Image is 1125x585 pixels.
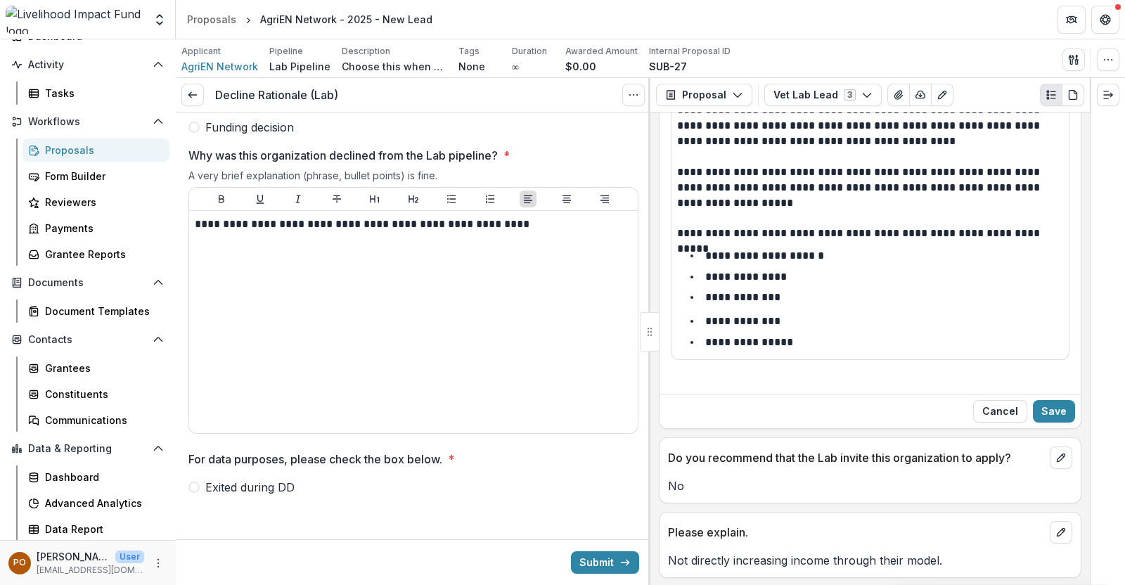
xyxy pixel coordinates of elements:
[215,89,338,102] h3: Decline Rationale (Lab)
[205,119,294,136] span: Funding decision
[6,6,144,34] img: Livelihood Impact Fund logo
[150,555,167,572] button: More
[22,217,169,240] a: Payments
[973,400,1027,423] button: Close
[22,356,169,380] a: Grantees
[188,451,442,468] p: For data purposes, please check the box below.
[188,147,498,164] p: Why was this organization declined from the Lab pipeline?
[45,496,158,510] div: Advanced Analytics
[37,564,144,577] p: [EMAIL_ADDRESS][DOMAIN_NAME]
[22,517,169,541] a: Data Report
[22,382,169,406] a: Constituents
[45,413,158,427] div: Communications
[45,470,158,484] div: Dashboard
[1097,84,1119,106] button: Expand right
[115,551,144,563] p: User
[269,45,303,58] p: Pipeline
[1062,84,1084,106] button: PDF view
[443,191,460,207] button: Bullet List
[1040,84,1062,106] button: Plaintext view
[565,59,596,74] p: $0.00
[649,59,687,74] p: SUB-27
[520,191,536,207] button: Align Left
[181,9,438,30] nav: breadcrumb
[45,169,158,184] div: Form Builder
[213,191,230,207] button: Bold
[45,387,158,401] div: Constituents
[45,361,158,375] div: Grantees
[22,409,169,432] a: Communications
[28,116,147,128] span: Workflows
[328,191,345,207] button: Strike
[28,443,147,455] span: Data & Reporting
[342,45,390,58] p: Description
[28,334,147,346] span: Contacts
[22,82,169,105] a: Tasks
[45,221,158,236] div: Payments
[458,45,480,58] p: Tags
[1033,400,1075,423] button: Save
[458,59,485,74] p: None
[260,12,432,27] div: AgriEN Network - 2025 - New Lead
[181,59,258,74] a: AgriEN Network
[558,191,575,207] button: Align Center
[6,271,169,294] button: Open Documents
[45,247,158,262] div: Grantee Reports
[366,191,383,207] button: Heading 1
[6,437,169,460] button: Open Data & Reporting
[342,59,447,74] p: Choose this when adding a new proposal to the first stage of a pipeline.
[596,191,613,207] button: Align Right
[1050,521,1072,544] button: edit
[22,243,169,266] a: Grantee Reports
[13,558,26,567] div: Peige Omondi
[45,143,158,157] div: Proposals
[45,195,158,210] div: Reviewers
[22,465,169,489] a: Dashboard
[181,45,221,58] p: Applicant
[482,191,499,207] button: Ordered List
[649,45,731,58] p: Internal Proposal ID
[22,491,169,515] a: Advanced Analytics
[252,191,269,207] button: Underline
[656,84,752,106] button: Proposal
[512,59,519,74] p: ∞
[28,59,147,71] span: Activity
[405,191,422,207] button: Heading 2
[6,53,169,76] button: Open Activity
[187,12,236,27] div: Proposals
[290,191,307,207] button: Italicize
[22,300,169,323] a: Document Templates
[668,552,1072,569] p: Not directly increasing income through their model.
[205,479,295,496] span: Exited during DD
[668,477,1072,494] p: No
[1091,6,1119,34] button: Get Help
[37,549,110,564] p: [PERSON_NAME]
[931,84,953,106] button: Edit as form
[188,169,638,187] div: A very brief explanation (phrase, bullet points) is fine.
[22,165,169,188] a: Form Builder
[512,45,547,58] p: Duration
[571,551,639,574] button: Submit
[6,328,169,351] button: Open Contacts
[622,84,645,106] button: Options
[22,191,169,214] a: Reviewers
[1057,6,1086,34] button: Partners
[45,304,158,319] div: Document Templates
[45,86,158,101] div: Tasks
[668,524,1044,541] p: Please explain.
[887,84,910,106] button: View Attached Files
[28,277,147,289] span: Documents
[181,9,242,30] a: Proposals
[764,84,882,106] button: Vet Lab Lead3
[45,522,158,536] div: Data Report
[1050,446,1072,469] button: edit
[668,449,1044,466] p: Do you recommend that the Lab invite this organization to apply?
[22,139,169,162] a: Proposals
[269,59,330,74] p: Lab Pipeline
[6,110,169,133] button: Open Workflows
[565,45,638,58] p: Awarded Amount
[150,6,169,34] button: Open entity switcher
